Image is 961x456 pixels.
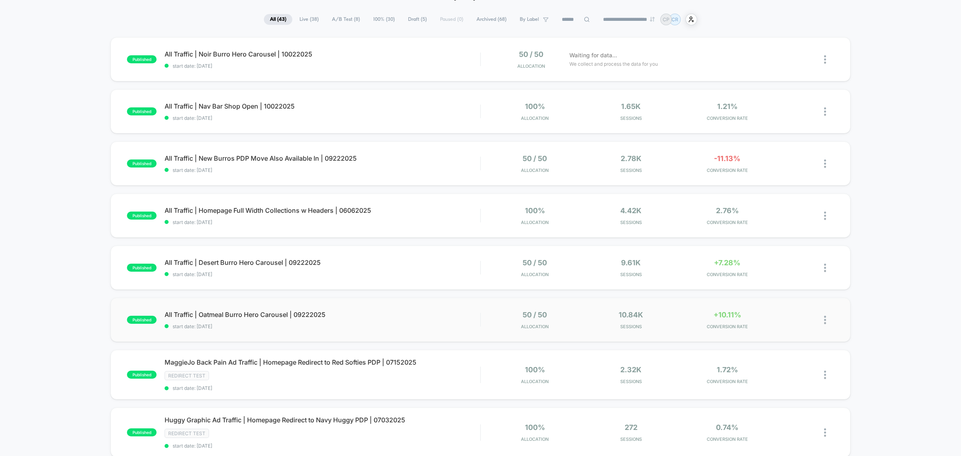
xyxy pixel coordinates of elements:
span: Allocation [521,272,549,277]
span: 272 [625,423,637,432]
span: Sessions [585,324,677,329]
span: All ( 43 ) [264,14,292,25]
span: All Traffic | Oatmeal Burro Hero Carousel | 09222025 [165,311,480,319]
span: Redirect Test [165,429,209,438]
span: start date: [DATE] [165,219,480,225]
span: Waiting for data... [569,51,617,60]
img: close [824,316,826,324]
span: By Label [520,16,539,22]
span: We collect and process the data for you [569,60,658,68]
span: 9.61k [621,258,641,267]
img: close [824,212,826,220]
p: CR [671,16,678,22]
img: close [824,371,826,379]
span: 50 / 50 [523,258,547,267]
span: A/B Test ( 8 ) [326,14,366,25]
span: 100% ( 30 ) [367,14,401,25]
span: 100% [525,206,545,215]
span: 4.42k [620,206,641,215]
span: Sessions [585,379,677,384]
span: start date: [DATE] [165,115,480,121]
span: published [127,55,157,63]
span: 100% [525,423,545,432]
span: Huggy Graphic Ad Traffic | Homepage Redirect to Navy Huggy PDP | 07032025 [165,416,480,424]
span: Sessions [585,272,677,277]
span: 1.21% [717,102,738,111]
span: Live ( 38 ) [294,14,325,25]
span: +10.11% [714,311,741,319]
span: Sessions [585,220,677,225]
span: CONVERSION RATE [681,324,773,329]
span: Sessions [585,436,677,442]
p: CP [663,16,669,22]
span: 1.65k [621,102,641,111]
span: 2.78k [621,154,641,163]
span: start date: [DATE] [165,63,480,69]
span: published [127,212,157,220]
span: 100% [525,365,545,374]
span: published [127,371,157,379]
span: Archived ( 68 ) [470,14,513,25]
span: Redirect Test [165,371,209,380]
span: All Traffic | Desert Burro Hero Carousel | 09222025 [165,258,480,266]
span: 2.76% [716,206,739,215]
span: 10.84k [619,311,643,319]
span: Allocation [517,63,545,69]
span: All Traffic | Noir Burro Hero Carousel | 10022025 [165,50,480,58]
span: CONVERSION RATE [681,379,773,384]
span: All Traffic | Homepage Full Width Collections w Headers | 06062025 [165,206,480,214]
span: start date: [DATE] [165,271,480,277]
img: close [824,107,826,116]
span: start date: [DATE] [165,385,480,391]
span: Allocation [521,436,549,442]
span: 2.32k [620,365,641,374]
span: start date: [DATE] [165,443,480,449]
img: close [824,264,826,272]
span: Draft ( 5 ) [402,14,433,25]
span: start date: [DATE] [165,323,480,329]
img: close [824,428,826,437]
span: Allocation [521,324,549,329]
span: published [127,107,157,115]
span: published [127,159,157,167]
span: CONVERSION RATE [681,115,773,121]
span: published [127,316,157,324]
span: 50 / 50 [523,311,547,319]
span: CONVERSION RATE [681,220,773,225]
span: Allocation [521,115,549,121]
span: published [127,428,157,436]
span: 50 / 50 [519,50,543,59]
span: All Traffic | Nav Bar Shop Open | 10022025 [165,102,480,110]
span: MaggieJo Back Pain Ad Traffic | Homepage Redirect to Red Softies PDP | 07152025 [165,358,480,366]
span: 0.74% [716,423,738,432]
span: CONVERSION RATE [681,436,773,442]
span: 100% [525,102,545,111]
span: 1.72% [717,365,738,374]
span: Allocation [521,379,549,384]
img: close [824,159,826,168]
span: +7.28% [714,258,740,267]
img: close [824,55,826,64]
span: -11.13% [714,154,740,163]
span: Sessions [585,167,677,173]
span: Allocation [521,167,549,173]
span: CONVERSION RATE [681,167,773,173]
span: CONVERSION RATE [681,272,773,277]
img: end [650,17,655,22]
span: Allocation [521,220,549,225]
span: start date: [DATE] [165,167,480,173]
span: Sessions [585,115,677,121]
span: 50 / 50 [523,154,547,163]
span: All Traffic | New Burros PDP Move Also Available In | 09222025 [165,154,480,162]
span: published [127,264,157,272]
